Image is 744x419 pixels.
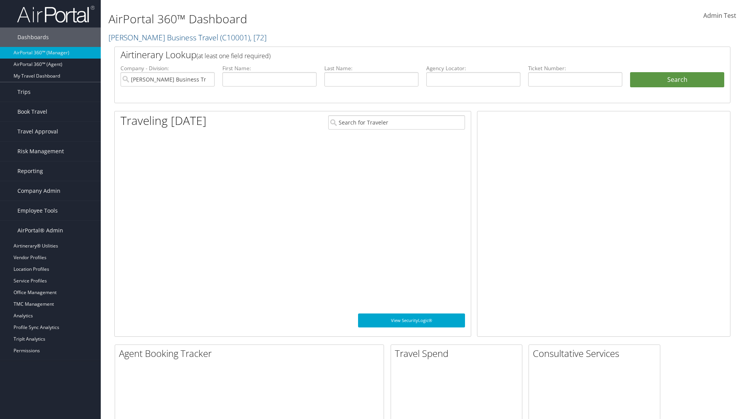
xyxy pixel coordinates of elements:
span: Employee Tools [17,201,58,220]
span: ( C10001 ) [220,32,250,43]
label: Last Name: [324,64,418,72]
h2: Airtinerary Lookup [121,48,673,61]
span: , [ 72 ] [250,32,267,43]
span: Dashboards [17,28,49,47]
h2: Travel Spend [395,347,522,360]
input: Search for Traveler [328,115,465,130]
a: View SecurityLogic® [358,313,465,327]
span: Risk Management [17,142,64,161]
span: (at least one field required) [196,52,270,60]
span: Trips [17,82,31,102]
span: Reporting [17,161,43,181]
a: Admin Test [703,4,736,28]
h1: Traveling [DATE] [121,113,207,129]
h2: Consultative Services [533,347,660,360]
span: Travel Approval [17,122,58,141]
span: Company Admin [17,181,60,201]
button: Search [630,72,724,88]
label: Agency Locator: [426,64,520,72]
span: Admin Test [703,11,736,20]
img: airportal-logo.png [17,5,95,23]
label: Company - Division: [121,64,215,72]
span: AirPortal® Admin [17,221,63,240]
h2: Agent Booking Tracker [119,347,384,360]
label: First Name: [222,64,317,72]
span: Book Travel [17,102,47,121]
h1: AirPortal 360™ Dashboard [108,11,527,27]
label: Ticket Number: [528,64,622,72]
a: [PERSON_NAME] Business Travel [108,32,267,43]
